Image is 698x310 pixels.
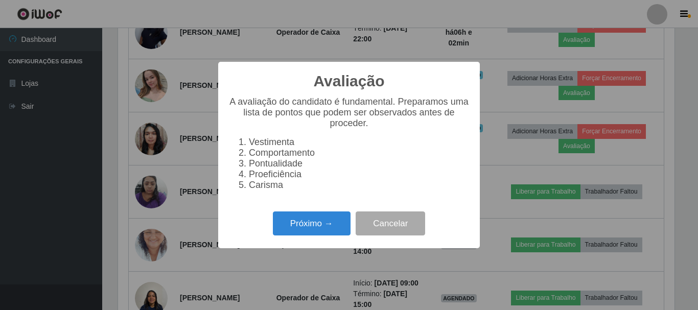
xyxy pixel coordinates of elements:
[228,97,470,129] p: A avaliação do candidato é fundamental. Preparamos uma lista de pontos que podem ser observados a...
[356,211,425,235] button: Cancelar
[249,169,470,180] li: Proeficiência
[249,158,470,169] li: Pontualidade
[273,211,351,235] button: Próximo →
[314,72,385,90] h2: Avaliação
[249,137,470,148] li: Vestimenta
[249,180,470,190] li: Carisma
[249,148,470,158] li: Comportamento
